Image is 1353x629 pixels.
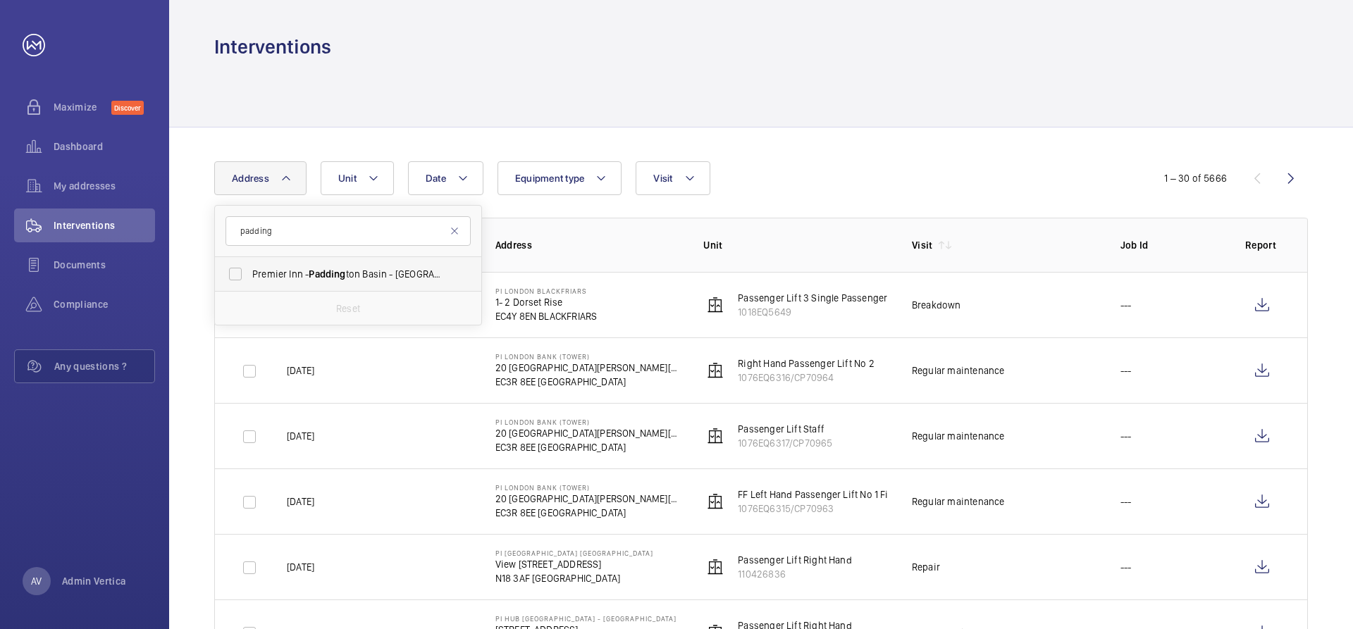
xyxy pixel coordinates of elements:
p: PI London Bank (Tower) [495,418,681,426]
p: --- [1120,363,1132,378]
p: PI London Blackfriars [495,287,598,295]
p: View [STREET_ADDRESS] [495,557,653,571]
p: Passenger Lift Staff [738,422,832,436]
span: Address [232,173,269,184]
p: EC3R 8EE [GEOGRAPHIC_DATA] [495,375,681,389]
p: 20 [GEOGRAPHIC_DATA][PERSON_NAME][PERSON_NAME] [495,426,681,440]
p: Unit [703,238,889,252]
p: 20 [GEOGRAPHIC_DATA][PERSON_NAME][PERSON_NAME] [495,361,681,375]
p: Address [495,238,681,252]
img: elevator.svg [707,428,724,444]
p: PI [GEOGRAPHIC_DATA] [GEOGRAPHIC_DATA] [495,549,653,557]
button: Visit [636,161,710,195]
p: Report [1245,238,1279,252]
button: Equipment type [498,161,622,195]
span: Documents [54,258,155,272]
p: EC3R 8EE [GEOGRAPHIC_DATA] [495,440,681,454]
span: Padding [309,268,345,280]
span: Unit [338,173,357,184]
p: PI London Bank (Tower) [495,352,681,361]
h1: Interventions [214,34,331,60]
span: Visit [653,173,672,184]
img: elevator.svg [707,559,724,575]
span: Premier Inn - ton Basin - [GEOGRAPHIC_DATA], [STREET_ADDRESS] [252,267,446,281]
img: elevator.svg [707,362,724,379]
div: Regular maintenance [912,363,1004,378]
p: 1076EQ6316/CP70964 [738,370,874,385]
p: --- [1120,494,1132,509]
p: 1076EQ6315/CP70963 [738,502,936,516]
img: elevator.svg [707,493,724,510]
p: Reset [336,301,360,316]
p: 110426836 [738,567,852,581]
p: EC4Y 8EN BLACKFRIARS [495,309,598,323]
button: Unit [321,161,394,195]
button: Date [408,161,483,195]
p: --- [1120,429,1132,443]
span: Discover [111,101,144,115]
p: Right Hand Passenger Lift No 2 [738,356,874,370]
p: [DATE] [287,494,314,509]
div: Regular maintenance [912,429,1004,443]
div: Regular maintenance [912,494,1004,509]
p: PI Hub [GEOGRAPHIC_DATA] - [GEOGRAPHIC_DATA] [495,614,676,623]
span: My addresses [54,179,155,193]
span: Equipment type [515,173,585,184]
img: elevator.svg [707,297,724,313]
p: Job Id [1120,238,1223,252]
div: Breakdown [912,298,961,312]
p: Passenger Lift Right Hand [738,553,852,567]
span: Any questions ? [54,359,154,373]
p: 20 [GEOGRAPHIC_DATA][PERSON_NAME][PERSON_NAME] [495,492,681,506]
div: Repair [912,560,940,574]
p: FF Left Hand Passenger Lift No 1 Fire Fighting [738,487,936,502]
span: Compliance [54,297,155,311]
p: 1018EQ5649 [738,305,934,319]
span: Dashboard [54,139,155,154]
p: 1- 2 Dorset Rise [495,295,598,309]
p: EC3R 8EE [GEOGRAPHIC_DATA] [495,506,681,520]
p: 1076EQ6317/CP70965 [738,436,832,450]
p: --- [1120,298,1132,312]
button: Address [214,161,307,195]
p: N18 3AF [GEOGRAPHIC_DATA] [495,571,653,585]
p: AV [31,574,42,588]
p: --- [1120,560,1132,574]
span: Date [426,173,446,184]
p: Visit [912,238,933,252]
p: Admin Vertica [62,574,126,588]
input: Search by address [225,216,471,246]
p: [DATE] [287,429,314,443]
span: Maximize [54,100,111,114]
div: 1 – 30 of 5666 [1164,171,1227,185]
p: [DATE] [287,363,314,378]
p: [DATE] [287,560,314,574]
span: Interventions [54,218,155,232]
p: PI London Bank (Tower) [495,483,681,492]
p: Passenger Lift 3 Single Passenger Reception [738,291,934,305]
